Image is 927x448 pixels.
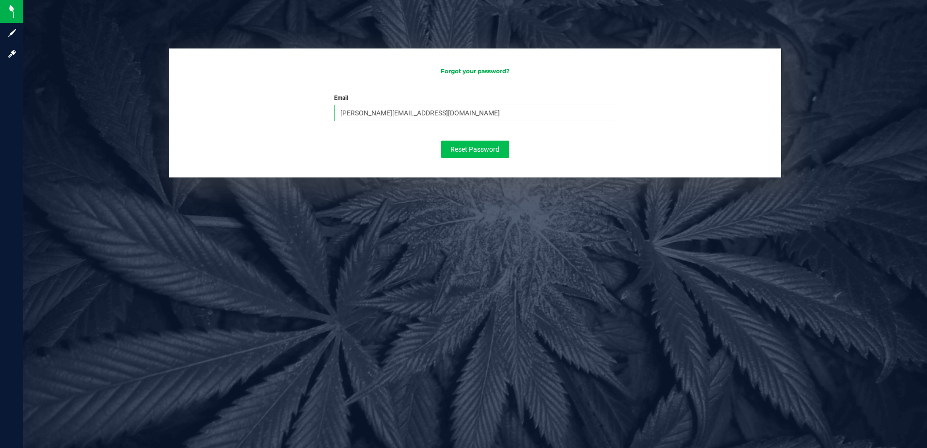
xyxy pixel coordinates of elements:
[7,28,17,38] inline-svg: Sign up
[441,141,509,158] button: Reset Password
[334,94,348,102] label: Email
[7,49,17,59] inline-svg: Log in
[450,145,499,153] span: Reset Password
[334,105,616,121] input: Email
[179,68,772,74] h3: Forgot your password?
